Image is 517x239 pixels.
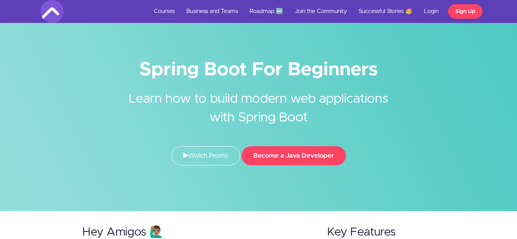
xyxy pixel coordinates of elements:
button: Become a Java Developer [241,146,346,165]
a: Watch Promo [171,146,240,165]
h2: Key Features [327,226,435,239]
h2: Hey Amigos 🙋🏽‍♂️ [82,226,313,239]
h2: Learn how to build modern web applications with Spring Boot [115,78,402,127]
a: Sign Up [448,4,483,19]
h1: Spring Boot For Beginners [41,61,477,78]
